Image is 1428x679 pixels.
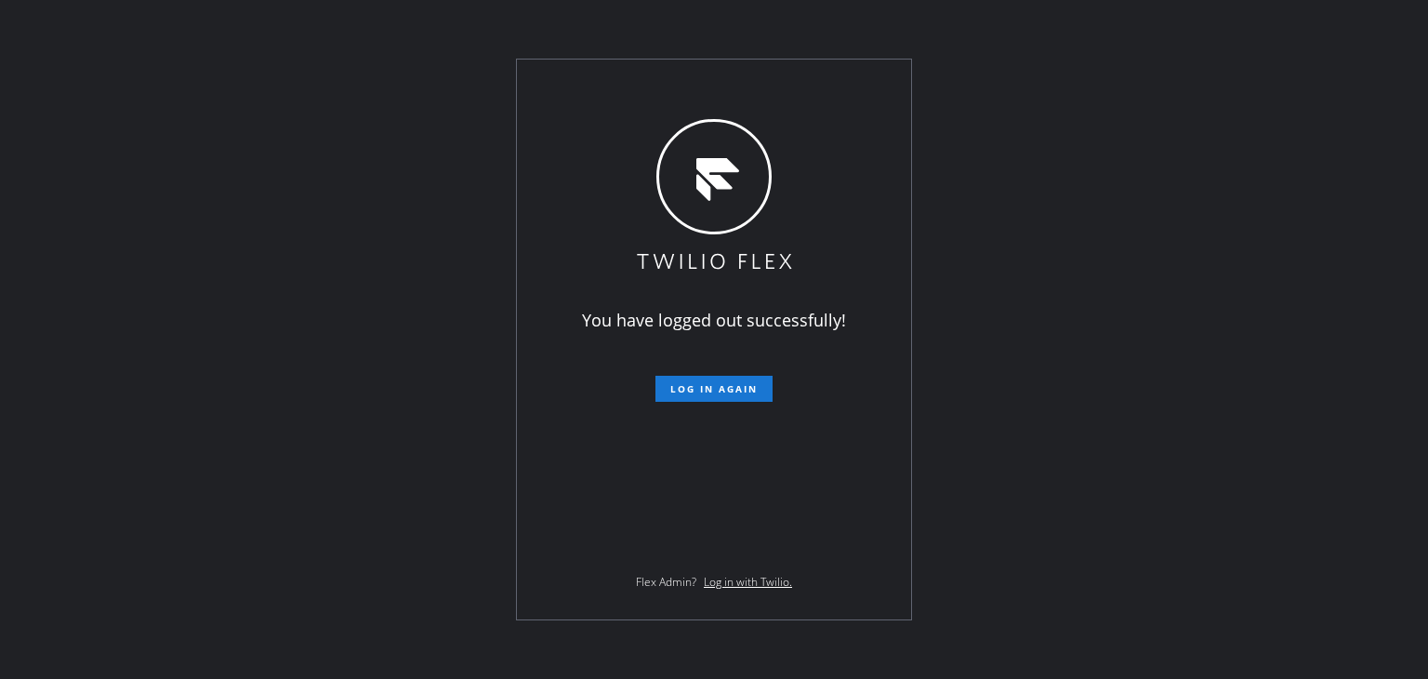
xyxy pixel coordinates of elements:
[636,574,696,590] span: Flex Admin?
[582,309,846,331] span: You have logged out successfully!
[655,376,773,402] button: Log in again
[704,574,792,590] a: Log in with Twilio.
[670,382,758,395] span: Log in again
